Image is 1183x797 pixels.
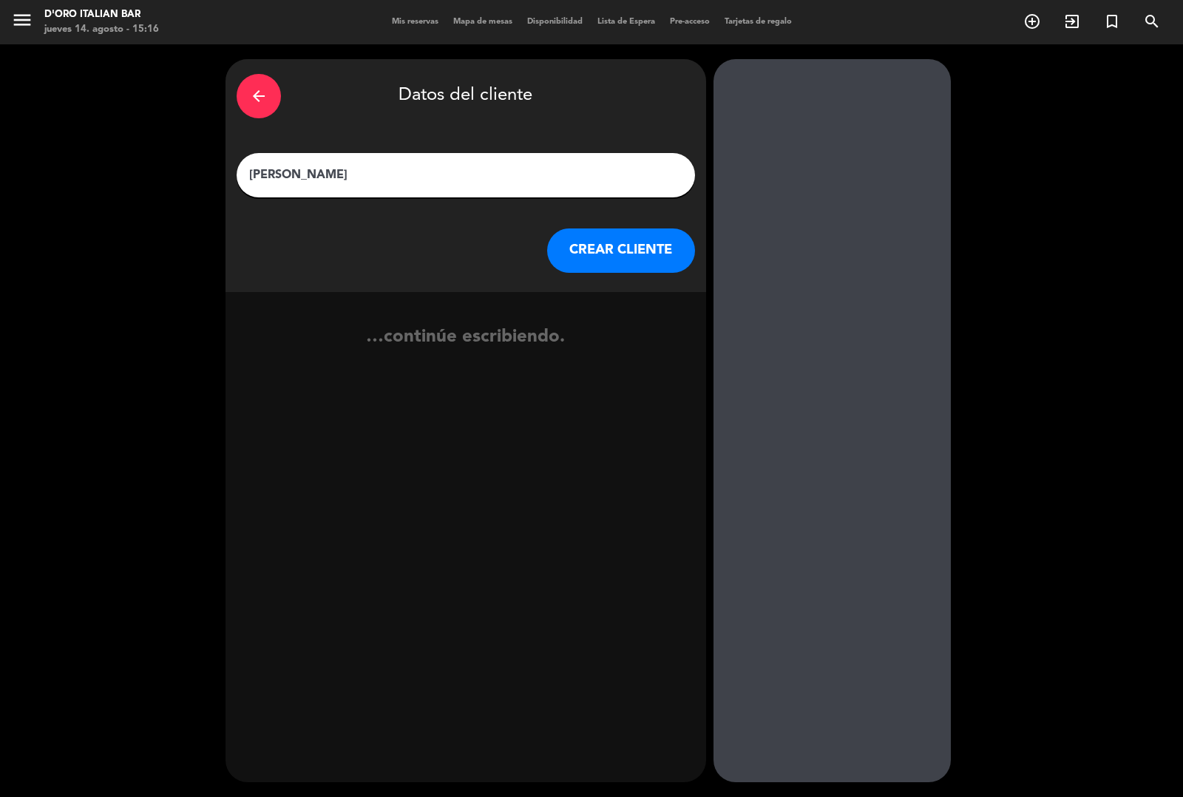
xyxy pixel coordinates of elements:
[547,228,695,273] button: CREAR CLIENTE
[590,18,662,26] span: Lista de Espera
[11,9,33,36] button: menu
[44,7,159,22] div: D'oro Italian Bar
[384,18,446,26] span: Mis reservas
[717,18,799,26] span: Tarjetas de regalo
[237,70,695,122] div: Datos del cliente
[520,18,590,26] span: Disponibilidad
[446,18,520,26] span: Mapa de mesas
[11,9,33,31] i: menu
[226,323,706,379] div: …continúe escribiendo.
[248,165,684,186] input: Escriba nombre, correo electrónico o número de teléfono...
[1143,13,1161,30] i: search
[1103,13,1121,30] i: turned_in_not
[1063,13,1081,30] i: exit_to_app
[662,18,717,26] span: Pre-acceso
[1023,13,1041,30] i: add_circle_outline
[250,87,268,105] i: arrow_back
[44,22,159,37] div: jueves 14. agosto - 15:16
